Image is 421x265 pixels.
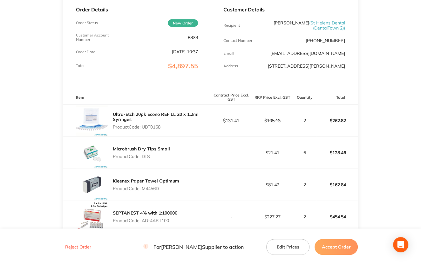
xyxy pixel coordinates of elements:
[113,124,211,129] p: Product Code: UDT0168
[223,23,240,28] p: Recipient
[268,63,345,69] p: [STREET_ADDRESS][PERSON_NAME]
[223,7,345,12] p: Customer Details
[252,150,293,155] p: $21.41
[293,214,316,219] p: 2
[76,7,198,12] p: Order Details
[76,63,85,68] p: Total
[76,33,117,42] p: Customer Account Number
[293,150,316,155] p: 6
[211,150,252,155] p: -
[393,237,408,252] div: Open Intercom Messenger
[270,50,345,56] a: [EMAIL_ADDRESS][DOMAIN_NAME]
[143,244,244,250] p: For [PERSON_NAME] Supplier to action
[211,118,252,123] p: $131.41
[317,113,357,128] p: $262.82
[223,38,252,43] p: Contact Number
[168,19,198,27] span: New Order
[113,111,199,122] a: Ultra-Etch 20pk Econo REFILL 20 x 1.2ml Syringes
[315,239,358,255] button: Accept Order
[309,20,345,31] span: ( St Helens Dental (DentalTown 2) )
[223,51,234,56] p: Emaill
[113,154,170,159] p: Product Code: DTS
[317,145,357,160] p: $128.46
[76,201,108,233] img: MzViemE2bA
[252,90,293,105] th: RRP Price Excl. GST
[188,35,198,40] p: 8839
[306,38,345,43] p: [PHONE_NUMBER]
[76,137,108,169] img: bHB2ZHc0ZQ
[172,49,198,54] p: [DATE] 10:37
[317,209,357,224] p: $454.54
[293,118,316,123] p: 2
[317,177,357,192] p: $162.84
[63,244,93,250] button: Reject Order
[113,146,170,152] a: Microbrush Dry Tips Small
[252,214,293,219] p: $227.27
[76,105,108,136] img: aGVoODNkOA
[293,182,316,187] p: 2
[264,20,345,30] p: [PERSON_NAME]
[316,90,358,105] th: Total
[266,239,309,255] button: Edit Prices
[113,210,177,216] a: SEPTANEST 4% with 1:100000
[168,62,198,70] span: $4,897.55
[76,21,98,25] p: Order Status
[252,118,293,123] p: $105.13
[211,90,252,105] th: Contract Price Excl. GST
[211,214,252,219] p: -
[76,169,108,201] img: bTJxajM5Nw
[252,182,293,187] p: $81.42
[113,186,179,191] p: Product Code: M4456D
[113,218,177,223] p: Product Code: AD-4ART100
[113,178,179,184] a: Kleenex Paper Towel Optimum
[211,182,252,187] p: -
[76,50,95,54] p: Order Date
[293,90,316,105] th: Quantity
[63,90,211,105] th: Item
[223,64,238,68] p: Address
